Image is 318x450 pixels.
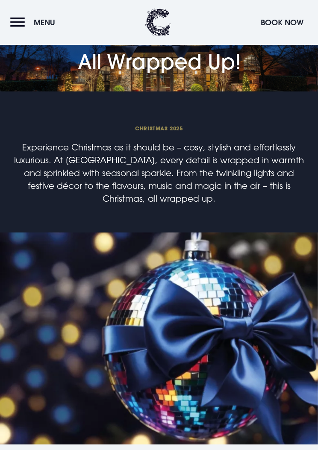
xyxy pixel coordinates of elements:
[10,141,308,205] p: Experience Christmas as it should be – cosy, stylish and effortlessly luxurious. At [GEOGRAPHIC_D...
[34,18,55,27] span: Menu
[145,9,171,36] img: Clandeboye Lodge
[10,13,59,32] button: Menu
[256,13,308,32] button: Book Now
[10,125,308,132] span: Christmas 2025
